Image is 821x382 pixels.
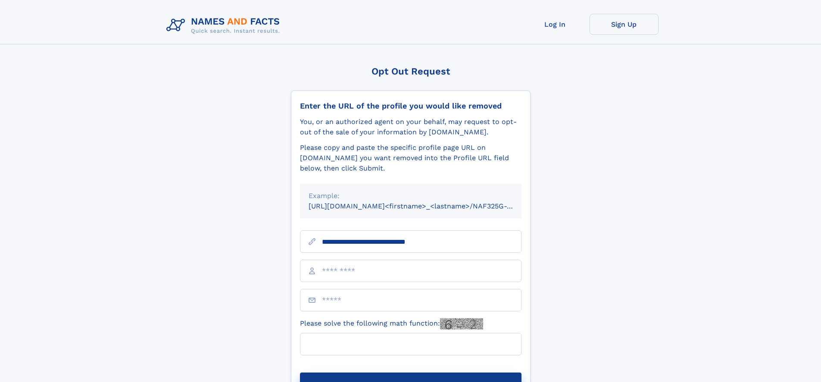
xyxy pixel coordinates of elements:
a: Sign Up [590,14,659,35]
div: Example: [309,191,513,201]
img: Logo Names and Facts [163,14,287,37]
div: You, or an authorized agent on your behalf, may request to opt-out of the sale of your informatio... [300,117,521,137]
div: Please copy and paste the specific profile page URL on [DOMAIN_NAME] you want removed into the Pr... [300,143,521,174]
label: Please solve the following math function: [300,318,483,329]
a: Log In [521,14,590,35]
div: Enter the URL of the profile you would like removed [300,101,521,111]
div: Opt Out Request [291,66,531,77]
small: [URL][DOMAIN_NAME]<firstname>_<lastname>/NAF325G-xxxxxxxx [309,202,538,210]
